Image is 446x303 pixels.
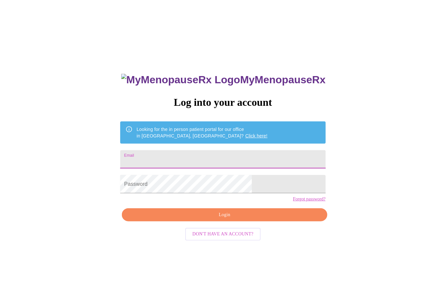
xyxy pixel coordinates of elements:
[121,74,240,86] img: MyMenopauseRx Logo
[129,211,320,219] span: Login
[192,230,254,238] span: Don't have an account?
[293,197,326,202] a: Forgot password?
[120,96,325,108] h3: Log into your account
[137,123,268,142] div: Looking for the in person patient portal for our office in [GEOGRAPHIC_DATA], [GEOGRAPHIC_DATA]?
[185,228,261,241] button: Don't have an account?
[245,133,268,138] a: Click here!
[184,231,262,236] a: Don't have an account?
[121,74,326,86] h3: MyMenopauseRx
[122,208,327,222] button: Login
